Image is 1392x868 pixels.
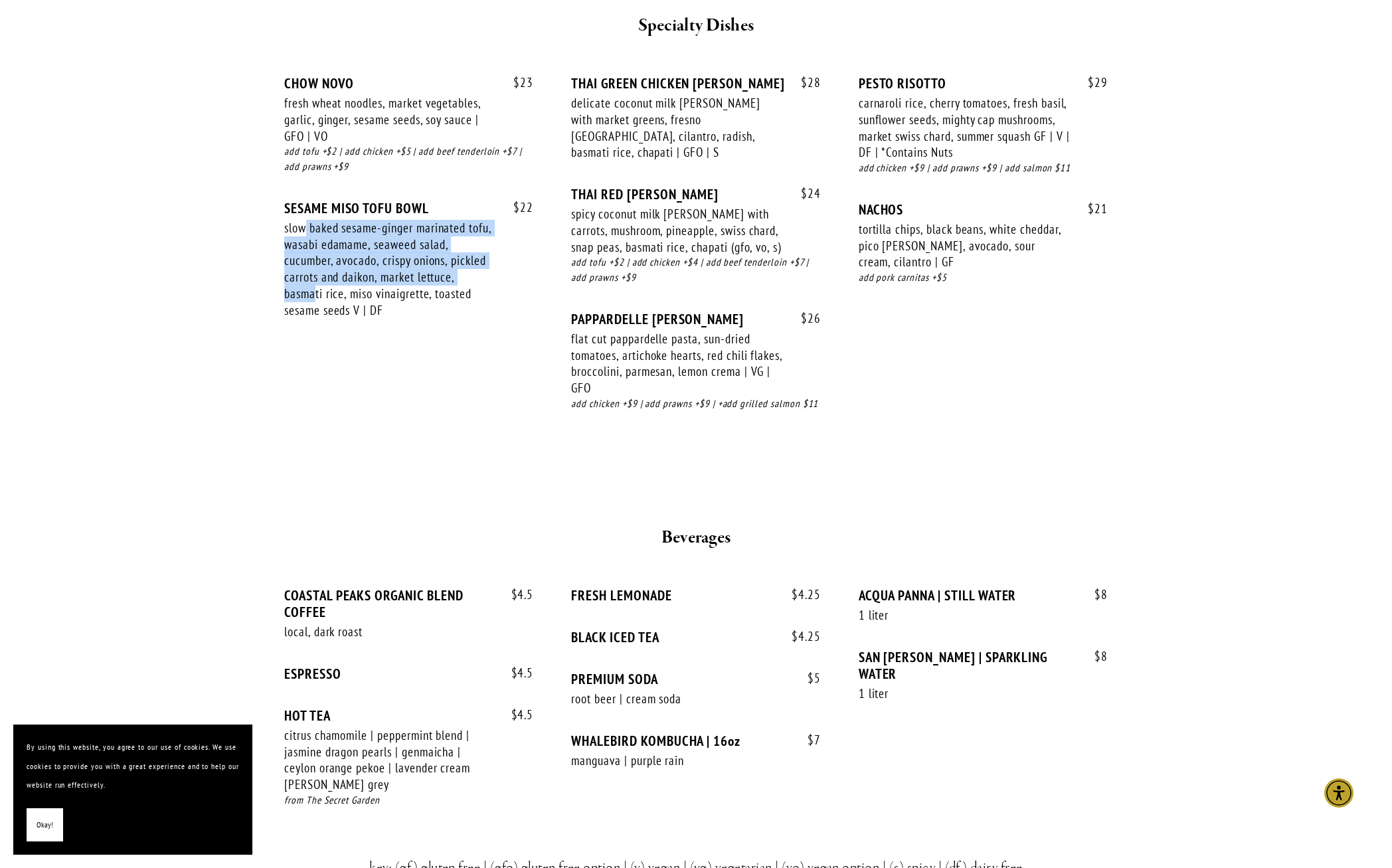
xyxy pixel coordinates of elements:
[513,74,520,90] span: $
[638,14,754,37] strong: Specialty Dishes
[1081,649,1108,664] span: 8
[571,255,820,286] div: add tofu +$2 | add chicken +$4 | add beef tenderloin +$7 | add prawns +$9
[778,587,821,602] span: 4.25
[788,75,821,90] span: 28
[571,95,782,161] div: delicate coconut milk [PERSON_NAME] with market greens, fresno [GEOGRAPHIC_DATA], cilantro, radis...
[808,670,814,686] span: $
[778,629,821,644] span: 4.25
[792,628,798,644] span: $
[794,733,821,748] span: 7
[511,707,518,723] span: $
[498,707,534,723] span: 4.5
[571,396,820,412] div: add chicken +$9 | add prawns +$9 | +add grilled salmon $11
[1088,74,1094,90] span: $
[571,206,782,255] div: spicy coconut milk [PERSON_NAME] with carrots, mushroom, pineapple, swiss chard, snap peas, basma...
[788,311,821,326] span: 26
[13,725,252,855] section: Cookie banner
[571,752,782,769] div: manguava | purple rain
[808,732,814,748] span: $
[1094,648,1101,664] span: $
[284,707,533,724] div: HOT TEA
[859,221,1070,270] div: tortilla chips, black beans, white cheddar, pico [PERSON_NAME], avocado, sour cream, cilantro | GF
[27,808,63,842] button: Okay!
[859,607,1070,624] div: 1 liter
[284,665,533,682] div: ESPRESSO
[794,671,821,686] span: 5
[284,220,495,318] div: slow baked sesame-ginger marinated tofu, wasabi edamame, seaweed salad, cucumber, avocado, crispy...
[284,793,533,808] div: from The Secret Garden
[859,75,1108,92] div: PESTO RISOTTO
[571,75,820,92] div: THAI GREEN CHICKEN [PERSON_NAME]
[792,586,798,602] span: $
[571,733,820,749] div: WHALEBIRD KOMBUCHA | 16oz
[859,95,1070,161] div: carnaroli rice, cherry tomatoes, fresh basil, sunflower seeds, mighty cap mushrooms, market swiss...
[37,816,53,835] span: Okay!
[500,75,533,90] span: 23
[1088,201,1094,217] span: $
[1075,201,1108,217] span: 21
[571,629,820,646] div: BLACK ICED TEA
[498,587,534,602] span: 4.5
[859,161,1108,176] div: add chicken +$9 | add prawns +$9 | add salmon $11
[859,649,1108,682] div: SAN [PERSON_NAME] | SPARKLING WATER
[571,691,782,707] div: root beer | cream soda
[571,331,782,396] div: flat cut pappardelle pasta, sun-dried tomatoes, artichoke hearts, red chili flakes, broccolini, p...
[788,186,821,201] span: 24
[27,738,239,795] p: By using this website, you agree to our use of cookies. We use cookies to provide you with a grea...
[284,727,495,793] div: citrus chamomile | peppermint blend | jasmine dragon pearls | genmaicha | ceylon orange pekoe | l...
[500,200,533,215] span: 22
[1094,586,1101,602] span: $
[571,311,820,327] div: PAPPARDELLE [PERSON_NAME]
[571,671,820,687] div: PREMIUM SODA
[859,685,1070,702] div: 1 liter
[511,665,518,681] span: $
[284,144,533,175] div: add tofu +$2 | add chicken +$5 | add beef tenderloin +$7 | add prawns +$9
[284,624,495,640] div: local, dark roast
[513,199,520,215] span: $
[571,587,820,604] div: FRESH LEMONADE
[1075,75,1108,90] span: 29
[309,524,1083,552] h2: Beverages
[498,665,534,681] span: 4.5
[1324,778,1353,808] div: Accessibility Menu
[859,270,1108,286] div: add pork carnitas +$5
[284,75,533,92] div: CHOW NOVO
[284,587,533,620] div: COASTAL PEAKS ORGANIC BLEND COFFEE
[801,74,808,90] span: $
[284,200,533,217] div: SESAME MISO TOFU BOWL
[859,201,1108,218] div: NACHOS
[801,185,808,201] span: $
[801,310,808,326] span: $
[284,95,495,144] div: fresh wheat noodles, market vegetables, garlic, ginger, sesame seeds, soy sauce | GFO | VO
[859,587,1108,604] div: ACQUA PANNA | STILL WATER
[1081,587,1108,602] span: 8
[571,186,820,203] div: THAI RED [PERSON_NAME]
[511,586,518,602] span: $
